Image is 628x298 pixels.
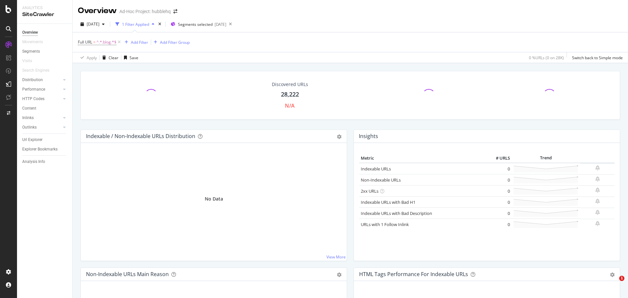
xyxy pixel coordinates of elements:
div: N/A [285,102,295,110]
a: 2xx URLs [361,188,378,194]
div: 1 Filter Applied [122,22,149,27]
td: 0 [485,174,512,185]
a: Distribution [22,77,61,83]
div: bell-plus [595,210,600,215]
div: Ad-Hoc Project: hubblehq [119,8,171,15]
div: [DATE] [215,22,226,27]
a: Search Engines [22,67,56,74]
div: Analytics [22,5,67,11]
a: Movements [22,39,49,45]
div: Performance [22,86,45,93]
div: Add Filter Group [160,40,190,45]
td: 0 [485,197,512,208]
div: HTML Tags Performance for Indexable URLs [359,271,468,277]
div: Save [130,55,138,61]
a: Performance [22,86,61,93]
div: gear [610,272,615,277]
div: Analysis Info [22,158,45,165]
a: Explorer Bookmarks [22,146,68,153]
div: No Data [205,196,223,202]
a: Non-Indexable URLs [361,177,401,183]
a: Visits [22,58,39,64]
span: ^.*.blog.*$ [96,38,116,47]
span: 1 [619,276,624,281]
button: [DATE] [78,19,107,29]
button: Add Filter Group [151,38,190,46]
div: Outlinks [22,124,37,131]
div: 28,222 [281,90,299,99]
div: Distribution [22,77,43,83]
a: Indexable URLs with Bad H1 [361,199,415,205]
span: Segments selected [178,22,213,27]
div: Search Engines [22,67,49,74]
iframe: Intercom live chat [606,276,621,291]
a: Segments [22,48,68,55]
a: View More [326,254,346,260]
a: HTTP Codes [22,96,61,102]
td: 0 [485,163,512,174]
div: Url Explorer [22,136,43,143]
a: Indexable URLs [361,166,391,172]
div: Indexable / Non-Indexable URLs Distribution [86,133,195,139]
div: bell-plus [595,176,600,182]
div: Movements [22,39,43,45]
button: Switch back to Simple mode [569,52,623,63]
button: 1 Filter Applied [113,19,157,29]
button: Clear [100,52,118,63]
span: 2025 Sep. 26th [87,21,99,27]
button: Add Filter [122,38,148,46]
div: Clear [109,55,118,61]
div: Non-Indexable URLs Main Reason [86,271,169,277]
div: times [157,21,163,27]
div: Explorer Bookmarks [22,146,58,153]
div: Switch back to Simple mode [572,55,623,61]
button: Apply [78,52,97,63]
th: Trend [512,153,580,163]
div: arrow-right-arrow-left [173,9,177,14]
td: 0 [485,208,512,219]
h4: Insights [359,132,378,141]
button: Segments selected[DATE] [168,19,226,29]
a: URLs with 1 Follow Inlink [361,221,409,227]
div: Visits [22,58,32,64]
button: Save [121,52,138,63]
span: Full URL [78,39,92,45]
div: SiteCrawler [22,11,67,18]
a: Outlinks [22,124,61,131]
div: Overview [78,5,117,16]
div: HTTP Codes [22,96,44,102]
div: 0 % URLs ( 0 on 28K ) [529,55,564,61]
div: bell-plus [595,187,600,193]
span: = [93,39,96,45]
a: Content [22,105,68,112]
div: Overview [22,29,38,36]
div: Discovered URLs [272,81,308,88]
td: 0 [485,219,512,230]
div: Apply [87,55,97,61]
div: Content [22,105,36,112]
div: Add Filter [131,40,148,45]
a: Analysis Info [22,158,68,165]
div: Segments [22,48,40,55]
div: gear [337,134,341,139]
td: 0 [485,185,512,197]
div: Inlinks [22,114,34,121]
a: Overview [22,29,68,36]
a: Url Explorer [22,136,68,143]
th: Metric [359,153,485,163]
th: # URLS [485,153,512,163]
div: bell-plus [595,165,600,170]
div: bell-plus [595,221,600,226]
a: Inlinks [22,114,61,121]
div: gear [337,272,341,277]
div: bell-plus [595,199,600,204]
a: Indexable URLs with Bad Description [361,210,432,216]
